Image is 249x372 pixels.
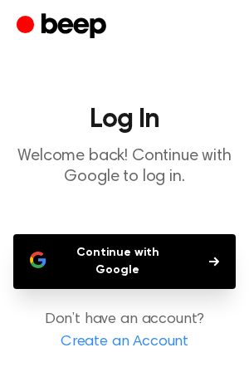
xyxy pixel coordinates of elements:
a: Create an Account [17,331,232,354]
button: Continue with Google [13,234,236,289]
p: Welcome back! Continue with Google to log in. [13,146,236,188]
p: Don’t have an account? [13,309,236,354]
h1: Log In [13,106,236,133]
a: Beep [17,11,110,43]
